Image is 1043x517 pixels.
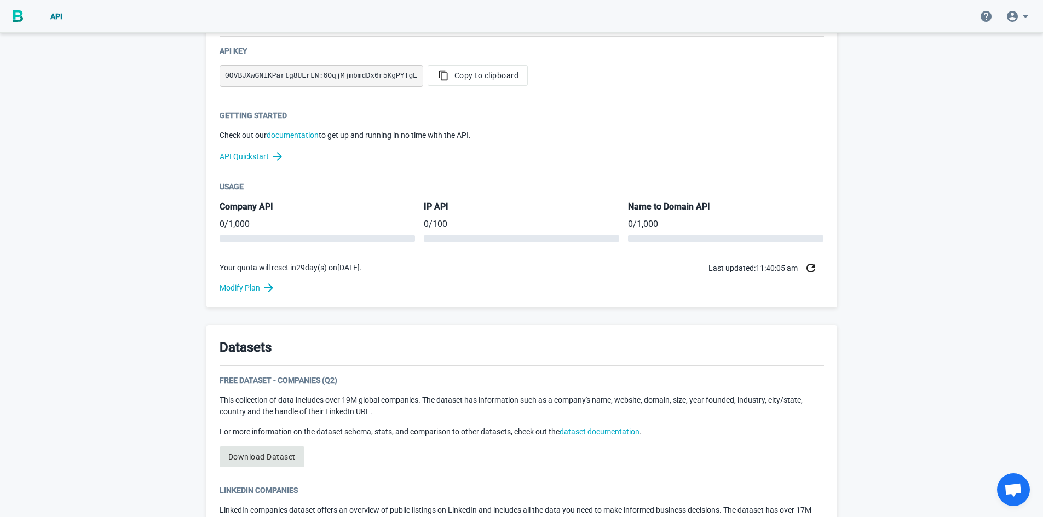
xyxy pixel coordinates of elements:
[628,218,823,231] p: / 1,000
[220,218,415,231] p: / 1,000
[997,473,1030,506] div: Open chat
[428,65,528,86] button: Copy to clipboard
[220,338,272,357] h3: Datasets
[220,219,224,229] span: 0
[50,12,62,21] span: API
[220,262,362,274] p: Your quota will reset in 29 day(s) on [DATE] .
[424,219,429,229] span: 0
[560,427,639,436] a: dataset documentation
[628,201,823,213] h5: Name to Domain API
[220,426,824,438] p: For more information on the dataset schema, stats, and comparison to other datasets, check out the .
[708,255,824,281] div: Last updated: 11:40:05 am
[437,70,519,81] span: Copy to clipboard
[424,218,619,231] p: / 100
[13,10,23,22] img: BigPicture.io
[267,131,319,140] a: documentation
[220,375,824,386] div: Free Dataset - Companies (Q2)
[220,150,824,163] a: API Quickstart
[220,110,824,121] div: Getting Started
[220,394,824,417] p: This collection of data includes over 19M global companies. The dataset has information such as a...
[628,219,633,229] span: 0
[220,485,824,496] div: LinkedIn Companies
[424,201,619,213] h5: IP API
[220,281,824,294] a: Modify Plan
[220,45,824,56] div: API Key
[220,65,423,87] pre: 0OVBJXwGNlKPartg8UErLN:6OqjMjmbmdDx6r5KgPYTgE
[220,130,824,141] p: Check out our to get up and running in no time with the API.
[220,201,415,213] h5: Company API
[220,446,304,467] a: Download Dataset
[220,181,824,192] div: Usage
